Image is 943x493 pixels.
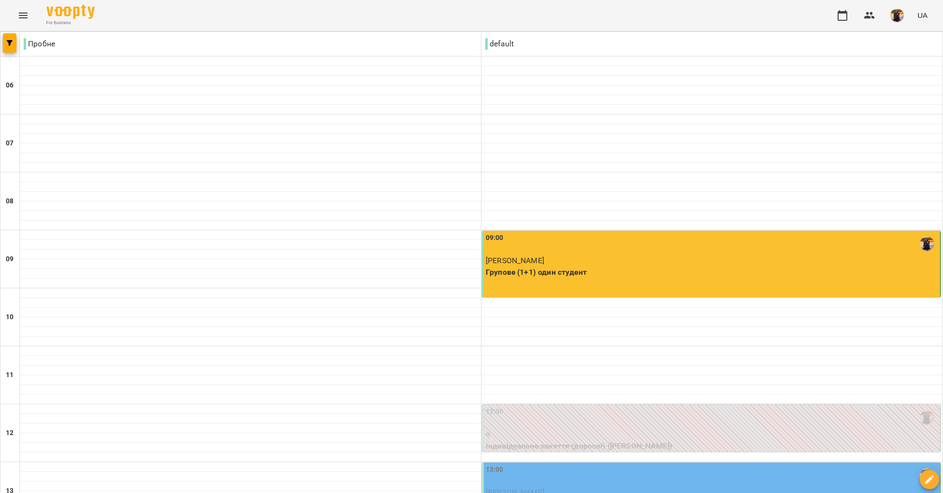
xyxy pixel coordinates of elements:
[6,428,14,438] h6: 12
[890,9,904,22] img: d9e4fe055f4d09e87b22b86a2758fb91.jpg
[486,233,504,243] label: 09:00
[6,138,14,149] h6: 07
[920,468,934,483] img: Доля Єлизавета Миколаївна
[486,256,544,265] span: [PERSON_NAME]
[24,38,55,50] p: Пробне
[6,196,14,207] h6: 08
[486,267,938,278] p: Групове (1+1) один студент
[486,429,938,440] p: 0
[920,410,934,425] img: Доля Єлизавета Миколаївна
[485,38,514,50] p: default
[914,6,931,24] button: UA
[486,440,938,452] p: Індивідуальне заняття (дорослі) ([PERSON_NAME])
[46,20,95,26] span: For Business
[46,5,95,19] img: Voopty Logo
[920,237,934,251] img: Доля Єлизавета Миколаївна
[6,370,14,380] h6: 11
[486,407,504,417] label: 12:00
[12,4,35,27] button: Menu
[917,10,928,20] span: UA
[486,465,504,475] label: 13:00
[6,80,14,91] h6: 06
[6,254,14,265] h6: 09
[6,312,14,323] h6: 10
